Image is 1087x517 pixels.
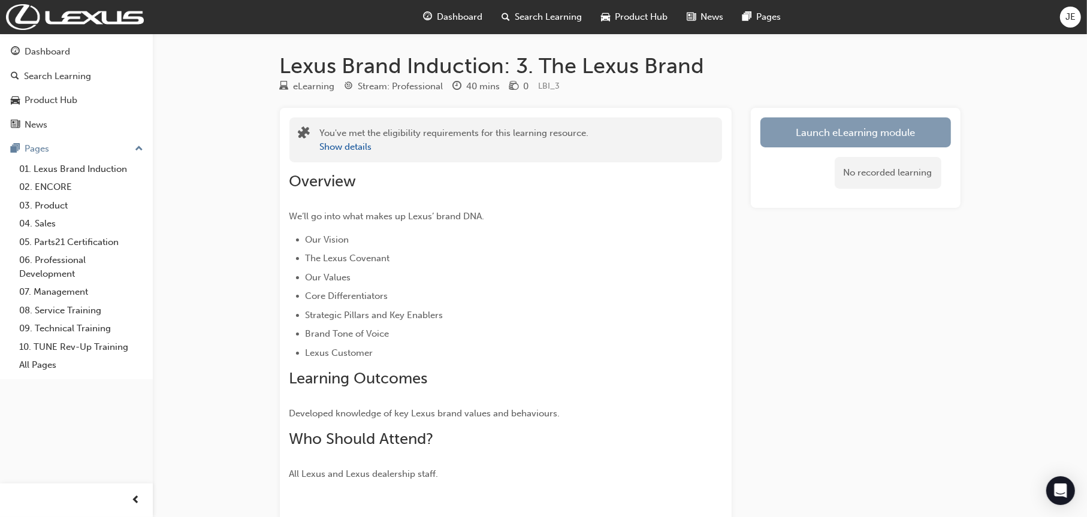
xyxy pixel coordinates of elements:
[289,369,428,388] span: Learning Outcomes
[756,10,781,24] span: Pages
[289,408,560,419] span: Developed knowledge of key Lexus brand values and behaviours.
[306,328,389,339] span: Brand Tone of Voice
[14,178,148,196] a: 02. ENCORE
[467,80,500,93] div: 40 mins
[306,291,388,301] span: Core Differentiators
[515,10,582,24] span: Search Learning
[345,81,354,92] span: target-icon
[524,80,529,93] div: 0
[510,79,529,94] div: Price
[5,38,148,138] button: DashboardSearch LearningProduct HubNews
[25,142,49,156] div: Pages
[733,5,790,29] a: pages-iconPages
[306,253,390,264] span: The Lexus Covenant
[320,126,589,153] div: You've met the eligibility requirements for this learning resource.
[1065,10,1076,24] span: JE
[1046,476,1075,505] div: Open Intercom Messenger
[5,114,148,136] a: News
[306,347,373,358] span: Lexus Customer
[132,493,141,508] span: prev-icon
[135,141,143,157] span: up-icon
[510,81,519,92] span: money-icon
[835,157,941,189] div: No recorded learning
[358,80,443,93] div: Stream: Professional
[14,338,148,356] a: 10. TUNE Rev-Up Training
[11,95,20,106] span: car-icon
[11,71,19,82] span: search-icon
[591,5,677,29] a: car-iconProduct Hub
[14,214,148,233] a: 04. Sales
[345,79,443,94] div: Stream
[14,283,148,301] a: 07. Management
[25,118,47,132] div: News
[14,319,148,338] a: 09. Technical Training
[14,233,148,252] a: 05. Parts21 Certification
[11,120,20,131] span: news-icon
[14,196,148,215] a: 03. Product
[742,10,751,25] span: pages-icon
[677,5,733,29] a: news-iconNews
[289,211,485,222] span: We’ll go into what makes up Lexus’ brand DNA.
[306,310,443,321] span: Strategic Pillars and Key Enablers
[14,251,148,283] a: 06. Professional Development
[280,79,335,94] div: Type
[294,80,335,93] div: eLearning
[539,81,560,91] span: Learning resource code
[5,89,148,111] a: Product Hub
[280,81,289,92] span: learningResourceType_ELEARNING-icon
[5,138,148,160] button: Pages
[289,172,357,191] span: Overview
[453,81,462,92] span: clock-icon
[24,69,91,83] div: Search Learning
[700,10,723,24] span: News
[14,356,148,374] a: All Pages
[289,430,434,448] span: Who Should Attend?
[11,144,20,155] span: pages-icon
[289,468,439,479] span: All Lexus and Lexus dealership staff.
[306,234,349,245] span: Our Vision
[25,93,77,107] div: Product Hub
[437,10,482,24] span: Dashboard
[502,10,510,25] span: search-icon
[298,128,310,141] span: puzzle-icon
[14,301,148,320] a: 08. Service Training
[5,65,148,87] a: Search Learning
[25,45,70,59] div: Dashboard
[760,117,951,147] a: Launch eLearning module
[413,5,492,29] a: guage-iconDashboard
[320,140,372,154] button: Show details
[6,4,144,30] img: Trak
[280,53,961,79] h1: Lexus Brand Induction: 3. The Lexus Brand
[306,272,351,283] span: Our Values
[492,5,591,29] a: search-iconSearch Learning
[5,41,148,63] a: Dashboard
[615,10,668,24] span: Product Hub
[687,10,696,25] span: news-icon
[453,79,500,94] div: Duration
[601,10,610,25] span: car-icon
[423,10,432,25] span: guage-icon
[1060,7,1081,28] button: JE
[11,47,20,58] span: guage-icon
[14,160,148,179] a: 01. Lexus Brand Induction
